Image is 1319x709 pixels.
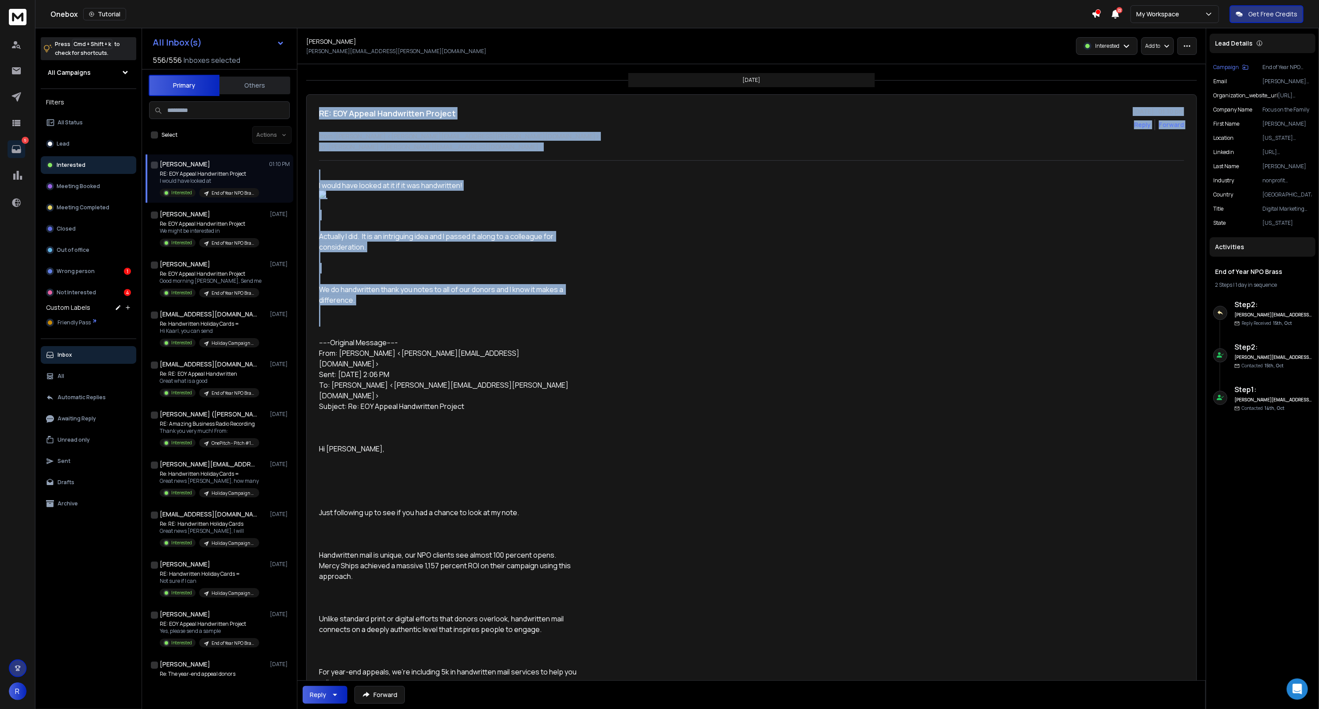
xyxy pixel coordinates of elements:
p: Yes, please send a sample [160,628,259,635]
label: Select [162,131,177,139]
button: Lead [41,135,136,153]
p: Not Interested [57,289,96,296]
h6: Step 1 : [1234,384,1312,395]
div: 1 [124,268,131,275]
p: [DATE] [270,461,290,468]
p: [DATE] [270,511,290,518]
p: [DATE] [270,211,290,218]
p: [PERSON_NAME] [1262,120,1312,127]
p: Automatic Replies [58,394,106,401]
span: 15th, Oct [1265,362,1284,369]
button: Campaign [1213,64,1249,71]
p: All Status [58,119,83,126]
p: country [1213,191,1233,198]
span: 14th, Oct [1265,405,1284,411]
p: [DATE] [270,561,290,568]
p: Handwritten mail is unique, our NPO clients see almost 100 percent opens. Mercy Ships achieved a ... [319,550,577,582]
p: Company Name [1213,106,1252,113]
button: Get Free Credits [1230,5,1304,23]
a: 5 [8,140,25,158]
button: Automatic Replies [41,389,136,406]
p: Interested [1095,42,1119,50]
p: Hi [PERSON_NAME], [319,443,577,454]
span: 1 day in sequence [1235,281,1277,289]
p: [DATE] [270,261,290,268]
p: Interested [171,439,192,446]
p: Unlike standard print or digital efforts that donors overlook, handwritten mail connects on a dee... [319,613,577,635]
p: Interested [171,289,192,296]
h6: [PERSON_NAME][EMAIL_ADDRESS][DOMAIN_NAME] [1234,397,1312,403]
p: Drafts [58,479,74,486]
h6: [PERSON_NAME][EMAIL_ADDRESS][DOMAIN_NAME] [1234,354,1312,361]
p: End of Year NPO Brass [212,290,254,297]
p: Interested [171,489,192,496]
button: Reply [303,686,347,704]
h1: [PERSON_NAME] [306,37,356,46]
h1: [EMAIL_ADDRESS][DOMAIN_NAME] [160,510,257,519]
p: title [1213,205,1223,212]
h1: [PERSON_NAME] [160,560,210,569]
p: Awaiting Reply [58,415,96,422]
button: All Campaigns [41,64,136,81]
p: Add to [1145,42,1160,50]
p: Press to check for shortcuts. [55,40,120,58]
p: Interested [171,590,192,596]
p: Re: EOY Appeal Handwritten Project [160,220,259,227]
p: End of Year NPO Brass [1262,64,1312,71]
p: Thank you very much! From: [160,428,259,435]
button: Forward [354,686,405,704]
p: Not sure if I can [160,578,259,585]
p: End of Year NPO Brass [212,190,254,197]
button: Primary [149,75,219,96]
h1: [PERSON_NAME] [160,660,210,669]
p: [DATE] [270,611,290,618]
p: [DATE] [270,411,290,418]
p: Interested [171,189,192,196]
p: [PERSON_NAME][EMAIL_ADDRESS][PERSON_NAME][DOMAIN_NAME] [1262,78,1312,85]
p: [DATE] : 01:10 pm [1133,107,1184,116]
p: RE: EOY Appeal Handwritten Project [160,620,259,628]
h1: [EMAIL_ADDRESS][DOMAIN_NAME] [160,360,257,369]
h1: All Campaigns [48,68,91,77]
p: Lead [57,140,69,147]
p: Wrong person [57,268,95,275]
p: from: [PERSON_NAME] <[PERSON_NAME][EMAIL_ADDRESS][PERSON_NAME][DOMAIN_NAME]> [319,132,1184,141]
p: Campaign [1213,64,1239,71]
p: [US_STATE][GEOGRAPHIC_DATA] [1262,135,1312,142]
h1: [PERSON_NAME] [160,260,210,269]
span: R [9,682,27,700]
h6: Step 2 : [1234,342,1312,352]
p: RE: EOY Appeal Handwritten Project [160,170,259,177]
p: I would have looked at it if it was handwritten! [319,180,577,199]
p: [DATE] [270,661,290,668]
p: [URL][DOMAIN_NAME] [1262,149,1312,156]
div: Onebox [50,8,1092,20]
p: Interested [57,162,85,169]
p: Re: The year-end appeal donors [160,670,259,678]
p: state [1213,220,1226,227]
h3: Custom Labels [46,303,90,312]
p: [GEOGRAPHIC_DATA] [1262,191,1312,198]
button: Interested [41,156,136,174]
p: Holiday Campaign SN Contacts [212,540,254,547]
button: Reply [1134,120,1151,129]
p: All [58,373,64,380]
p: Email [1213,78,1227,85]
p: RE: Amazing Business Radio Recording [160,420,259,428]
p: Re: RE: Handwritten Holiday Cards [160,520,259,528]
p: Interested [171,339,192,346]
p: End of Year NPO Brass [212,390,254,397]
div: Open Intercom Messenger [1287,678,1308,700]
h6: [PERSON_NAME][EMAIL_ADDRESS][DOMAIN_NAME] [1234,312,1312,318]
p: Just following up to see if you had a chance to look at my note. [319,507,577,518]
button: Closed [41,220,136,238]
button: All Status [41,114,136,131]
h1: [PERSON_NAME] [160,610,210,619]
button: Awaiting Reply [41,410,136,428]
div: Reply [310,690,326,699]
p: I would have looked at [160,177,259,185]
p: Sent [58,458,70,465]
p: We do handwritten thank you notes to all of our donors and I know it makes a difference. [319,284,577,305]
p: RE: Handwritten Holiday Cards = [160,570,259,578]
div: Forward [1159,120,1184,129]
